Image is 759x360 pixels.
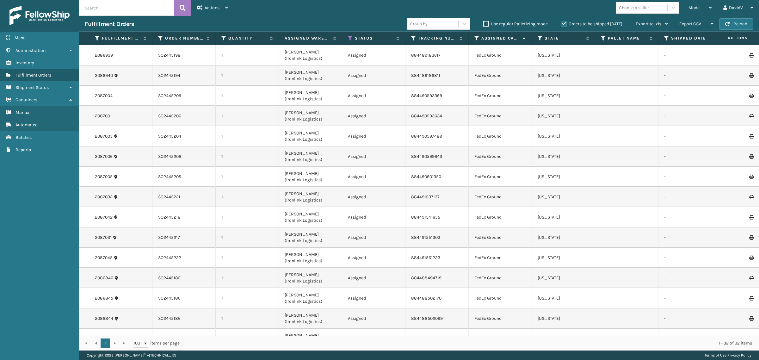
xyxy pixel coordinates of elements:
td: [US_STATE] [532,65,595,86]
i: Print Label [749,276,753,280]
span: Administration [15,48,46,53]
td: [US_STATE] [532,86,595,106]
i: Print Label [749,316,753,321]
a: 884490593369 [411,93,442,98]
td: SO2445208 [152,146,216,167]
a: 2087032 [95,194,113,200]
td: [US_STATE] [532,106,595,126]
span: Manual [15,110,31,115]
td: SO2445204 [152,126,216,146]
td: 1 [216,106,279,126]
td: Assigned [342,227,405,248]
div: 1 - 32 of 32 items [188,340,752,346]
td: [PERSON_NAME] (Ironlink Logistics) [279,86,342,106]
label: Assigned Carrier Service [481,35,520,41]
td: - [658,167,722,187]
span: 100 [133,340,143,346]
span: Shipment Status [15,85,49,90]
td: [US_STATE] [532,329,595,349]
a: Terms of Use [705,353,726,357]
td: [US_STATE] [532,268,595,288]
td: SO2445185 [152,268,216,288]
i: Print Label [749,215,753,220]
td: Assigned [342,268,405,288]
i: Print Label [749,235,753,240]
i: Print Label [749,134,753,139]
span: Mode [688,5,700,10]
td: Assigned [342,288,405,308]
a: 2086845 [95,295,113,301]
a: 2087004 [95,93,113,99]
td: FedEx Ground [469,248,532,268]
td: Assigned [342,187,405,207]
td: 1 [216,308,279,329]
span: Reports [15,147,31,152]
td: [PERSON_NAME] (Ironlink Logistics) [279,126,342,146]
td: [US_STATE] [532,207,595,227]
a: 2087045 [95,255,113,261]
span: Batches [15,135,32,140]
td: [PERSON_NAME] (Ironlink Logistics) [279,288,342,308]
td: - [658,288,722,308]
label: Fulfillment Order Id [102,35,140,41]
td: 1 [216,126,279,146]
td: [PERSON_NAME] (Ironlink Logistics) [279,227,342,248]
span: Actions [708,33,752,43]
span: Containers [15,97,37,102]
td: SO2445205 [152,167,216,187]
td: SO2445215 [152,329,216,349]
td: 1 [216,268,279,288]
td: [PERSON_NAME] (Ironlink Logistics) [279,329,342,349]
td: [PERSON_NAME] (Ironlink Logistics) [279,106,342,126]
td: 1 [216,86,279,106]
td: - [658,248,722,268]
td: FedEx Ground [469,146,532,167]
img: logo [9,6,70,25]
td: - [658,207,722,227]
label: Quantity [228,35,267,41]
td: 1 [216,207,279,227]
td: Assigned [342,167,405,187]
a: 884488502170 [411,295,441,301]
td: - [658,308,722,329]
span: Inventory [15,60,34,65]
div: | [705,351,751,360]
td: [PERSON_NAME] (Ironlink Logistics) [279,207,342,227]
td: 1 [216,187,279,207]
td: - [658,227,722,248]
td: - [658,329,722,349]
a: 884490601350 [411,174,441,179]
label: Order Number [165,35,203,41]
span: Fulfillment Orders [15,72,51,78]
td: [US_STATE] [532,45,595,65]
a: 884489186811 [411,73,440,78]
a: 2087005 [95,174,113,180]
td: [PERSON_NAME] (Ironlink Logistics) [279,248,342,268]
td: - [658,86,722,106]
td: SO2445198 [152,45,216,65]
td: FedEx Ground [469,126,532,146]
td: FedEx Ground [469,207,532,227]
i: Print Label [749,154,753,159]
label: Use regular Palletizing mode [483,21,548,27]
td: SO2445209 [152,86,216,106]
a: 884490593634 [411,113,442,119]
td: Assigned [342,45,405,65]
i: Print Label [749,296,753,301]
td: FedEx Home Delivery [469,329,532,349]
td: 1 [216,65,279,86]
td: 1 [216,167,279,187]
td: FedEx Ground [469,187,532,207]
label: Shipped Date [671,35,709,41]
td: 1 [216,45,279,65]
td: 1 [216,329,279,349]
td: SO2445217 [152,227,216,248]
td: [US_STATE] [532,308,595,329]
div: Group by [410,21,428,27]
td: FedEx Ground [469,106,532,126]
td: FedEx Ground [469,65,532,86]
td: [US_STATE] [532,126,595,146]
a: 2087003 [95,133,113,140]
td: FedEx Ground [469,227,532,248]
a: 2087006 [95,153,113,160]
